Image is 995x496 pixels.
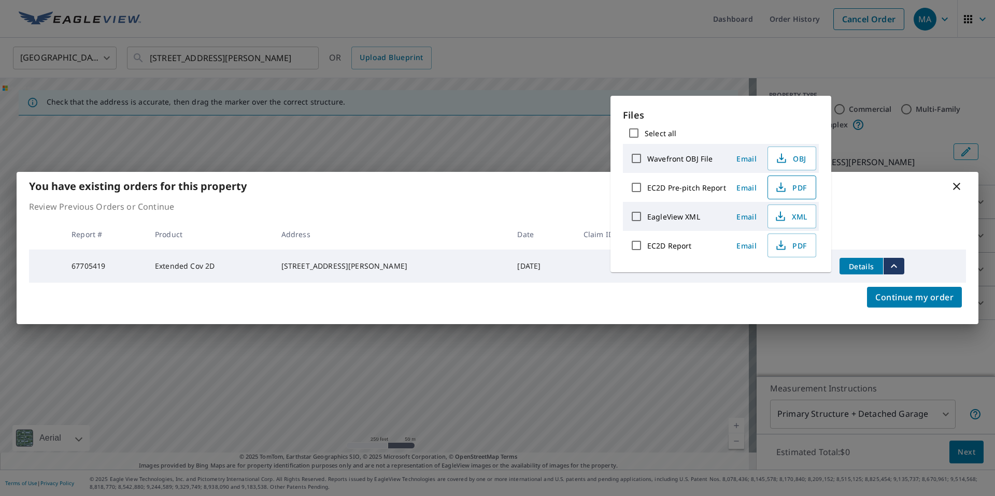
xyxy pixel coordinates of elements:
th: Address [273,219,509,250]
button: detailsBtn-67705419 [840,258,883,274]
button: Continue my order [867,287,962,308]
span: XML [774,210,807,223]
button: filesDropdownBtn-67705419 [883,258,904,274]
button: Email [730,151,763,167]
button: Email [730,209,763,225]
label: EC2D Pre-pitch Report [647,183,726,193]
button: OBJ [767,147,816,170]
label: Select all [645,128,676,138]
span: Email [734,154,759,164]
button: Email [730,180,763,196]
label: Wavefront OBJ File [647,154,713,164]
td: 67705419 [63,250,147,283]
button: PDF [767,234,816,257]
span: OBJ [774,152,807,165]
p: Files [623,108,819,122]
td: [DATE] [509,250,575,283]
span: Email [734,241,759,251]
span: PDF [774,181,807,194]
div: [STREET_ADDRESS][PERSON_NAME] [281,261,501,271]
button: XML [767,205,816,228]
button: PDF [767,176,816,199]
td: Extended Cov 2D [147,250,273,283]
span: Email [734,212,759,222]
span: Details [846,261,877,271]
th: Claim ID [575,219,652,250]
label: EC2D Report [647,241,691,251]
th: Report # [63,219,147,250]
b: You have existing orders for this property [29,179,247,193]
span: PDF [774,239,807,252]
th: Date [509,219,575,250]
th: Product [147,219,273,250]
span: Email [734,183,759,193]
p: Review Previous Orders or Continue [29,200,966,213]
span: Continue my order [875,290,954,304]
button: Email [730,238,763,254]
label: EagleView XML [647,212,700,222]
